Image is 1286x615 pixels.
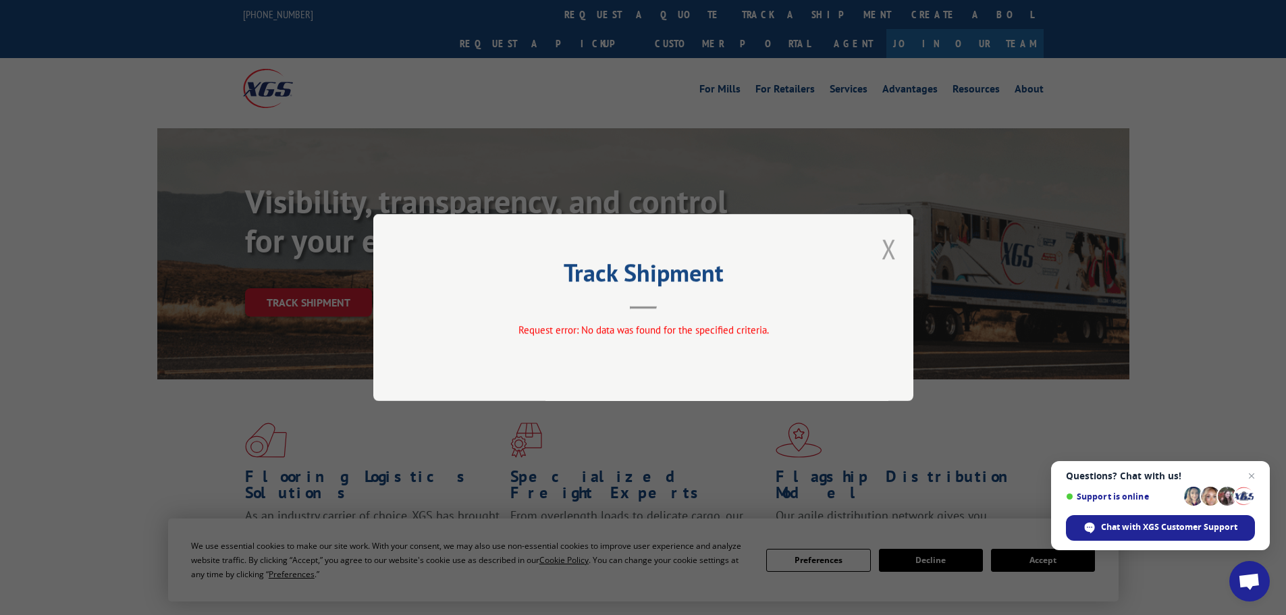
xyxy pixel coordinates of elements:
span: Close chat [1243,468,1260,484]
span: Support is online [1066,491,1179,502]
div: Open chat [1229,561,1270,601]
div: Chat with XGS Customer Support [1066,515,1255,541]
button: Close modal [882,231,896,267]
span: Chat with XGS Customer Support [1101,521,1237,533]
span: Request error: No data was found for the specified criteria. [518,323,768,336]
h2: Track Shipment [441,263,846,289]
span: Questions? Chat with us! [1066,471,1255,481]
